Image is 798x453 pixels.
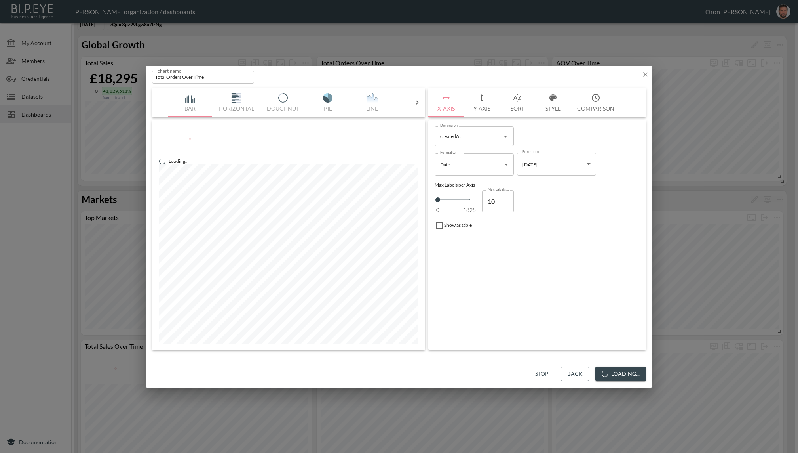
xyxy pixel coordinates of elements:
[436,206,439,214] span: 0
[464,88,500,117] button: Y-Axis
[440,150,457,155] label: Formatter
[522,149,539,154] label: Format to
[463,206,476,214] span: 1825
[522,162,538,168] span: [DATE]
[535,88,571,117] button: Style
[440,123,458,128] label: Dimension
[500,131,511,142] button: Open
[435,182,640,188] div: Max Labels per Axis
[158,67,182,74] label: chart name
[571,88,621,117] button: Comparison
[185,140,191,141] div: Compared to
[159,155,418,164] div: Loading...
[438,130,498,143] input: Dimension
[152,71,254,84] input: chart name
[428,88,464,117] button: X-Axis
[561,367,589,381] button: Back
[500,88,535,117] button: Sort
[168,88,409,117] div: Disabled while loading
[440,162,450,168] span: Date
[431,218,643,233] div: Show as table
[488,187,510,192] label: Max Labels per Axis
[595,367,646,381] button: Loading...
[529,367,555,381] button: Stop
